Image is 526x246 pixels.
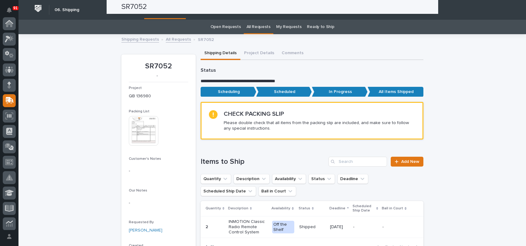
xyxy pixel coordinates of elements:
p: Scheduled [256,87,312,97]
p: QB 136980 [129,93,188,99]
span: Packing List [129,110,149,113]
p: 2 [206,223,209,230]
p: SR7052 [129,62,188,71]
button: Description [234,174,270,184]
p: Scheduled Ship Date [353,203,375,214]
button: Availability [272,174,306,184]
p: - [129,168,188,174]
span: Add New [401,159,419,164]
a: Shipping Requests [121,35,159,42]
p: All Items Shipped [368,87,423,97]
p: - [129,73,186,79]
img: Workspace Logo [32,3,44,14]
button: Ball in Court [259,186,296,196]
p: - [129,200,188,206]
button: Status [308,174,335,184]
a: All Requests [166,35,191,42]
div: Off the Shelf [272,221,294,234]
span: Project [129,86,142,90]
p: [DATE] [330,224,348,230]
h1: Items to Ship [201,157,326,166]
a: Ready to Ship [307,20,334,34]
p: In Progress [312,87,368,97]
p: - [353,224,377,230]
p: INMOTION Classic Radio Remote Control System [229,219,267,235]
a: All Requests [247,20,271,34]
p: 91 [14,6,18,10]
h2: 06. Shipping [55,7,79,13]
span: Customer's Notes [129,157,161,161]
p: Ball in Court [382,205,403,212]
p: SR7052 [198,36,214,42]
button: Project Details [240,47,278,60]
button: Shipping Details [201,47,240,60]
p: Quantity [206,205,221,212]
p: Scheduling [201,87,256,97]
span: Requested By [129,220,154,224]
button: Scheduled Ship Date [201,186,256,196]
p: Status [299,205,310,212]
a: [PERSON_NAME] [129,227,162,234]
button: Deadline [337,174,368,184]
button: Notifications [3,4,16,17]
a: Open Requests [210,20,241,34]
p: Deadline [329,205,345,212]
p: - [382,224,408,230]
input: Search [328,157,387,167]
a: My Requests [276,20,302,34]
h2: CHECK PACKING SLIP [224,110,284,118]
button: Quantity [201,174,231,184]
span: Our Notes [129,189,147,192]
p: Description [228,205,248,212]
div: Notifications91 [8,7,16,17]
button: Comments [278,47,307,60]
p: Availability [271,205,290,212]
p: Please double check that all items from the packing slip are included, and make sure to follow an... [224,120,415,131]
p: Status [201,67,423,73]
tr: 22 INMOTION Classic Radio Remote Control SystemOff the ShelfShipped[DATE]-- [201,216,423,238]
p: Shipped [299,224,325,230]
a: Add New [391,157,423,167]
